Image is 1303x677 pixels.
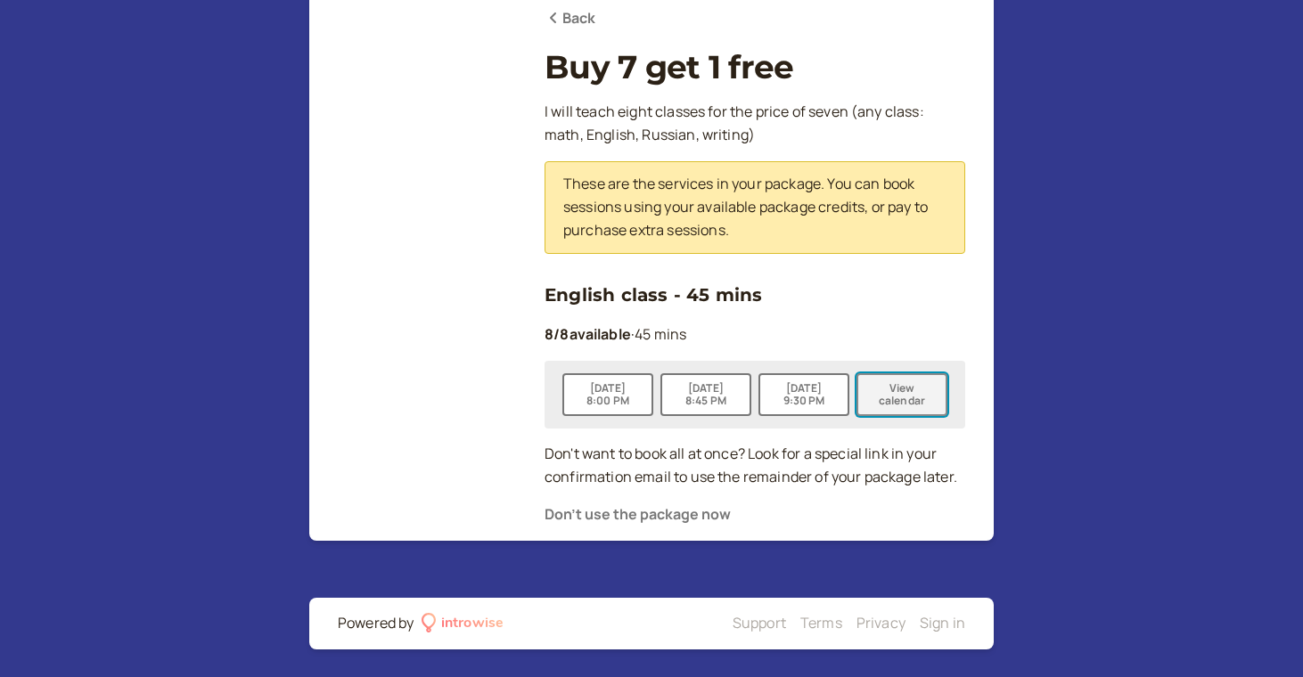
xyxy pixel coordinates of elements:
a: Back [545,7,596,30]
div: Powered by [338,612,414,635]
span: · [631,324,635,344]
p: I will teach eight classes for the price of seven (any class: math, English, Russian, writing) [545,101,965,147]
p: These are the services in your package. You can book sessions using your available package credit... [563,173,947,242]
a: Sign in [920,613,965,632]
a: Terms [800,613,842,632]
button: [DATE]8:00 PM [562,373,653,416]
a: Privacy [856,613,906,632]
p: Don't want to book all at once? Look for a special link in your confirmation email to use the rem... [545,443,965,489]
button: [DATE]9:30 PM [758,373,849,416]
button: Don't use the package now [545,506,731,522]
h3: English class - 45 mins [545,281,965,309]
p: 45 mins [545,323,965,347]
div: introwise [441,612,504,635]
b: 8 / 8 available [545,324,631,344]
h1: Buy 7 get 1 free [545,48,965,86]
a: Support [733,613,786,632]
button: [DATE]8:45 PM [660,373,751,416]
button: View calendar [856,373,947,416]
a: introwise [422,612,504,635]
